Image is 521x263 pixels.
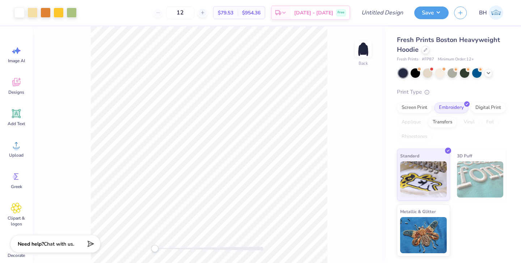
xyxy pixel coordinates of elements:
span: 3D Puff [457,152,472,160]
span: Clipart & logos [4,215,28,227]
div: Digital Print [471,102,506,113]
span: Minimum Order: 12 + [438,56,474,63]
strong: Need help? [18,241,44,247]
span: Standard [400,152,419,160]
div: Embroidery [434,102,469,113]
span: # FP87 [422,56,434,63]
div: Rhinestones [397,131,432,142]
span: BH [479,9,487,17]
img: Back [356,42,370,56]
span: Add Text [8,121,25,127]
img: Bella Hammerle [489,5,503,20]
span: Fresh Prints Boston Heavyweight Hoodie [397,35,500,54]
div: Applique [397,117,426,128]
span: Greek [11,184,22,190]
div: Transfers [428,117,457,128]
span: $79.53 [218,9,233,17]
img: 3D Puff [457,161,504,198]
span: Chat with us. [44,241,74,247]
div: Back [359,60,368,67]
span: Metallic & Glitter [400,208,436,215]
a: BH [476,5,507,20]
span: Free [338,10,344,15]
img: Standard [400,161,447,198]
div: Foil [482,117,499,128]
div: Accessibility label [151,245,158,252]
span: Designs [8,89,24,95]
div: Vinyl [459,117,479,128]
input: Untitled Design [356,5,409,20]
span: Upload [9,152,24,158]
div: Print Type [397,88,507,96]
img: Metallic & Glitter [400,217,447,253]
input: – – [166,6,194,19]
span: $954.36 [242,9,260,17]
div: Screen Print [397,102,432,113]
span: Fresh Prints [397,56,418,63]
span: Decorate [8,253,25,258]
span: Image AI [8,58,25,64]
button: Save [414,7,449,19]
span: [DATE] - [DATE] [294,9,333,17]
